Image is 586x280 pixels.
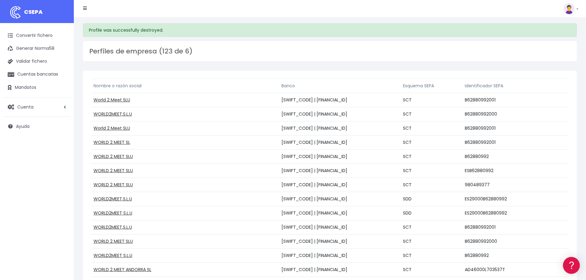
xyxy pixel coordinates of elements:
[462,121,569,136] td: B62880992001
[6,43,117,49] div: Información general
[564,3,575,14] img: profile
[462,79,569,93] th: Identificador SEPA
[24,8,43,16] span: CSEPA
[279,249,401,263] td: [SWIFT_CODE] | [FINANCIAL_ID]
[401,107,462,121] td: SCT
[6,52,117,62] a: Información general
[279,79,401,93] th: Banco
[462,93,569,107] td: B62880992001
[462,206,569,220] td: ES29000B62880992
[401,206,462,220] td: SDD
[17,104,34,110] span: Cuenta
[3,29,71,42] a: Convertir fichero
[94,97,130,103] a: World 2 Meet SLU
[6,132,117,141] a: General
[94,125,130,131] a: World 2 Meet SLU
[462,178,569,192] td: 980489377
[401,93,462,107] td: SCT
[3,42,71,55] a: Generar Norma58
[6,78,117,87] a: Formatos
[94,238,133,244] a: WORLD 2 MEET SLU
[94,111,132,117] a: WORLD2MEET,S.L.U
[462,249,569,263] td: B62880992
[279,136,401,150] td: [SWIFT_CODE] | [FINANCIAL_ID]
[6,106,117,116] a: Perfiles de empresas
[401,192,462,206] td: SDD
[401,164,462,178] td: SCT
[3,68,71,81] a: Cuentas bancarias
[279,206,401,220] td: [SWIFT_CODE] | [FINANCIAL_ID]
[94,266,151,273] a: WORLD 2 MEET ANDORRA SL
[91,79,279,93] th: Nombre o razón social
[462,192,569,206] td: ES29000B62880992
[462,136,569,150] td: B62880992001
[462,150,569,164] td: B62880992
[401,136,462,150] td: SCT
[279,192,401,206] td: [SWIFT_CODE] | [FINANCIAL_ID]
[3,120,71,133] a: Ayuda
[279,263,401,277] td: [SWIFT_CODE] | [FINANCIAL_ID]
[94,182,133,188] a: WORLD 2 MEET SLU
[16,123,30,129] span: Ayuda
[6,97,117,106] a: Videotutoriales
[279,150,401,164] td: [SWIFT_CODE] | [FINANCIAL_ID]
[94,210,132,216] a: WORLD2MEET S.L.U
[401,79,462,93] th: Esquema SEPA
[401,249,462,263] td: SCT
[462,107,569,121] td: B62880992000
[94,168,133,174] a: WORLD 2 MEET SLU
[279,178,401,192] td: [SWIFT_CODE] | [FINANCIAL_ID]
[462,235,569,249] td: B62880992000
[3,55,71,68] a: Validar fichero
[6,164,117,175] button: Contáctanos
[401,178,462,192] td: SCT
[6,87,117,97] a: Problemas habituales
[279,220,401,235] td: [SWIFT_CODE] | [FINANCIAL_ID]
[85,177,118,183] a: POWERED BY ENCHANT
[6,157,117,167] a: API
[401,121,462,136] td: SCT
[6,68,117,74] div: Convertir ficheros
[94,139,130,145] a: WORLD 2 MEET SL
[279,235,401,249] td: [SWIFT_CODE] | [FINANCIAL_ID]
[94,252,132,258] a: WORLD2MEET S.L.U
[401,235,462,249] td: SCT
[279,121,401,136] td: [SWIFT_CODE] | [FINANCIAL_ID]
[3,101,71,113] a: Cuenta
[6,122,117,128] div: Facturación
[94,196,132,202] a: WORLD2MEET,S.L.U
[279,107,401,121] td: [SWIFT_CODE] | [FINANCIAL_ID]
[462,164,569,178] td: ESB62880992
[401,220,462,235] td: SCT
[401,263,462,277] td: SCT
[279,93,401,107] td: [SWIFT_CODE] | [FINANCIAL_ID]
[6,148,117,153] div: Programadores
[94,224,132,230] a: WORLD2MEET,S.L.U
[89,47,571,55] h3: Perfíles de empresa (123 de 6)
[462,263,569,277] td: AD46000L703537T
[94,153,133,160] a: WORLD 2 MEET SLU
[401,150,462,164] td: SCT
[8,5,23,20] img: logo
[83,23,577,37] div: Profile was successfully destroyed.
[462,220,569,235] td: B62880992001
[3,81,71,94] a: Mandatos
[279,164,401,178] td: [SWIFT_CODE] | [FINANCIAL_ID]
